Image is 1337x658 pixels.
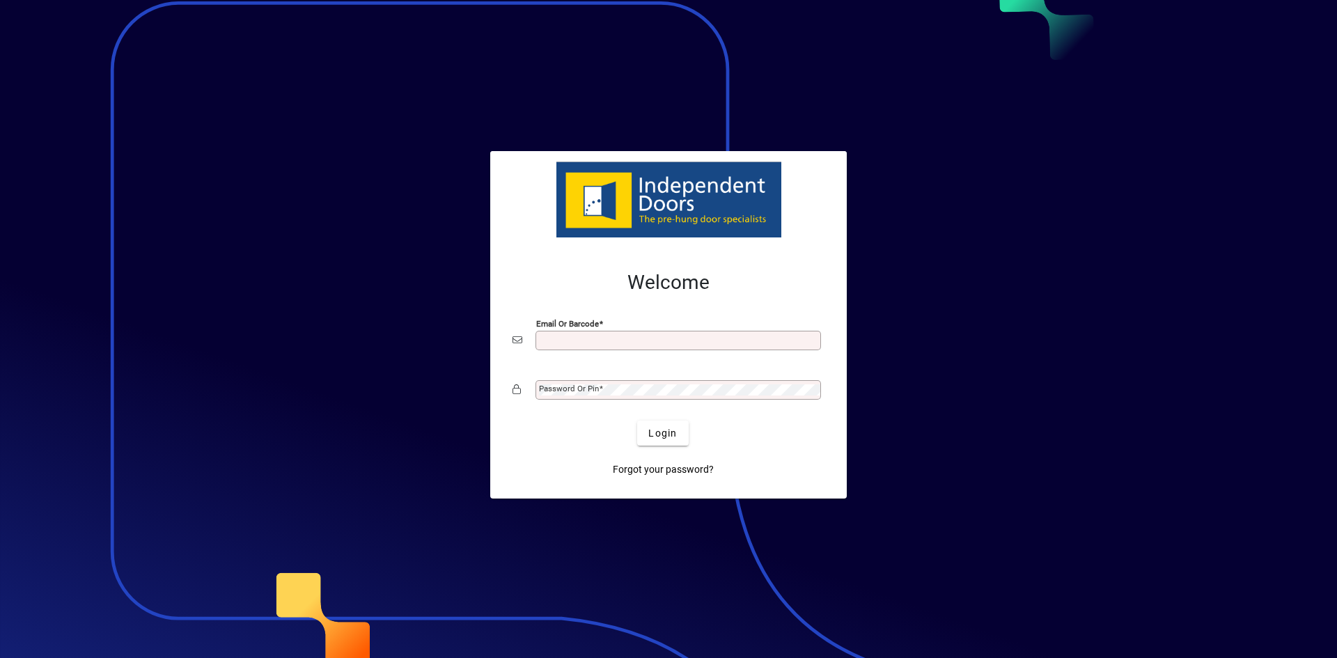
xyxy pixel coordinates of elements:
button: Login [637,421,688,446]
span: Forgot your password? [613,462,714,477]
mat-label: Email or Barcode [536,319,599,329]
h2: Welcome [513,271,824,295]
span: Login [648,426,677,441]
mat-label: Password or Pin [539,384,599,393]
a: Forgot your password? [607,457,719,482]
